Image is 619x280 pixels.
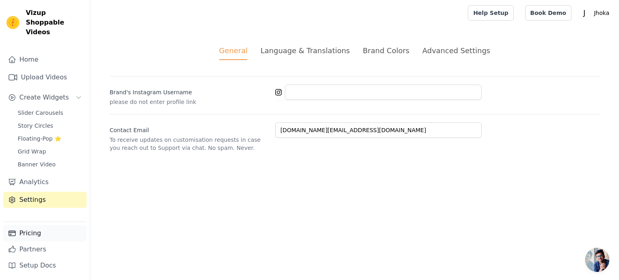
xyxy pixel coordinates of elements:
[6,16,19,29] img: Vizup
[3,241,87,257] a: Partners
[13,146,87,157] a: Grid Wrap
[110,123,269,134] label: Contact Email
[363,45,409,56] div: Brand Colors
[110,85,269,96] label: Brand's Instagram Username
[583,9,585,17] text: J
[591,6,613,20] p: Jhoka
[26,8,83,37] span: Vizup Shoppable Videos
[18,160,56,168] span: Banner Video
[110,98,269,106] p: please do not enter profile link
[18,147,46,156] span: Grid Wrap
[219,45,248,60] div: General
[3,174,87,190] a: Analytics
[19,93,69,102] span: Create Widgets
[3,52,87,68] a: Home
[13,120,87,131] a: Story Circles
[13,133,87,144] a: Floating-Pop ⭐
[578,6,613,20] button: J Jhoka
[260,45,350,56] div: Language & Translations
[525,5,571,21] a: Book Demo
[3,257,87,274] a: Setup Docs
[13,107,87,118] a: Slider Carousels
[18,135,61,143] span: Floating-Pop ⭐
[3,192,87,208] a: Settings
[18,122,53,130] span: Story Circles
[13,159,87,170] a: Banner Video
[18,109,63,117] span: Slider Carousels
[3,225,87,241] a: Pricing
[468,5,513,21] a: Help Setup
[422,45,490,56] div: Advanced Settings
[585,248,609,272] div: Open chat
[3,89,87,106] button: Create Widgets
[110,136,269,152] p: To receive updates on customisation requests in case you reach out to Support via chat. No spam. ...
[3,69,87,85] a: Upload Videos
